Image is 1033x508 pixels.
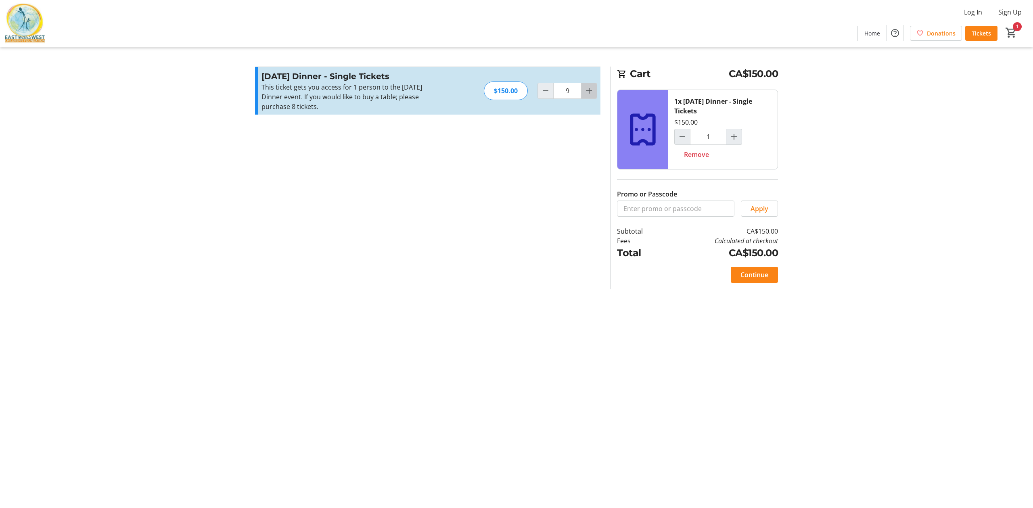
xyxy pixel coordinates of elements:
[675,129,690,144] button: Decrement by one
[261,82,438,111] div: This ticket gets you access for 1 person to the [DATE] Dinner event. If you would like to buy a t...
[684,150,709,159] span: Remove
[1004,25,1018,40] button: Cart
[964,7,982,17] span: Log In
[958,6,989,19] button: Log In
[617,236,664,246] td: Fees
[927,29,956,38] span: Donations
[617,226,664,236] td: Subtotal
[617,201,734,217] input: Enter promo or passcode
[740,270,768,280] span: Continue
[484,82,528,100] div: $150.00
[553,83,581,99] input: Diwali Dinner - Single Tickets Quantity
[664,246,778,260] td: CA$150.00
[731,267,778,283] button: Continue
[617,189,677,199] label: Promo or Passcode
[965,26,997,41] a: Tickets
[992,6,1028,19] button: Sign Up
[864,29,880,38] span: Home
[664,236,778,246] td: Calculated at checkout
[887,25,903,41] button: Help
[751,204,768,213] span: Apply
[972,29,991,38] span: Tickets
[261,70,438,82] h3: [DATE] Dinner - Single Tickets
[726,129,742,144] button: Increment by one
[998,7,1022,17] span: Sign Up
[581,83,597,98] button: Increment by one
[690,129,726,145] input: Diwali Dinner - Single Tickets Quantity
[617,67,778,83] h2: Cart
[674,146,719,163] button: Remove
[5,3,45,44] img: East Meets West Children's Foundation's Logo
[729,67,778,81] span: CA$150.00
[664,226,778,236] td: CA$150.00
[741,201,778,217] button: Apply
[674,117,698,127] div: $150.00
[858,26,887,41] a: Home
[538,83,553,98] button: Decrement by one
[617,246,664,260] td: Total
[910,26,962,41] a: Donations
[674,96,771,116] div: 1x [DATE] Dinner - Single Tickets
